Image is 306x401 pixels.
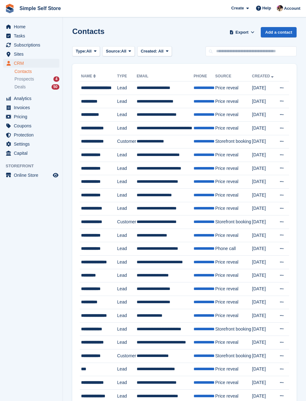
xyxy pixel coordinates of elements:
[215,269,252,282] td: Price reveal
[252,296,276,309] td: [DATE]
[215,121,252,135] td: Price reveal
[252,376,276,390] td: [DATE]
[117,135,137,148] td: Customer
[262,5,271,11] span: Help
[252,229,276,242] td: [DATE]
[3,121,59,130] a: menu
[277,5,283,11] img: Scott McCutcheon
[117,81,137,95] td: Lead
[215,242,252,256] td: Phone call
[14,76,34,82] span: Prospects
[252,349,276,363] td: [DATE]
[284,5,300,12] span: Account
[6,163,63,169] span: Storefront
[252,95,276,108] td: [DATE]
[252,282,276,296] td: [DATE]
[137,46,172,57] button: Created: All
[117,162,137,175] td: Lead
[76,48,86,54] span: Type:
[14,121,52,130] span: Coupons
[215,296,252,309] td: Price reveal
[81,74,97,78] a: Name
[102,46,135,57] button: Source: All
[17,3,63,14] a: Simple Self Store
[252,269,276,282] td: [DATE]
[14,103,52,112] span: Invoices
[86,48,92,54] span: All
[14,140,52,148] span: Settings
[14,76,59,82] a: Prospects 4
[141,49,157,53] span: Created:
[215,188,252,202] td: Price reveal
[228,27,256,37] button: Export
[3,94,59,103] a: menu
[215,336,252,349] td: Price reveal
[117,363,137,376] td: Lead
[117,71,137,81] th: Type
[252,309,276,323] td: [DATE]
[215,71,252,81] th: Source
[158,49,164,53] span: All
[215,309,252,323] td: Price reveal
[215,148,252,162] td: Price reveal
[5,4,14,13] img: stora-icon-8386f47178a22dfd0bd8f6a31ec36ba5ce8667c1dd55bd0f319d3a0aa187defe.svg
[252,175,276,189] td: [DATE]
[215,349,252,363] td: Storefront booking
[117,202,137,215] td: Lead
[252,255,276,269] td: [DATE]
[3,131,59,139] a: menu
[117,229,137,242] td: Lead
[3,31,59,40] a: menu
[215,135,252,148] td: Storefront booking
[3,41,59,49] a: menu
[117,269,137,282] td: Lead
[14,31,52,40] span: Tasks
[72,46,100,57] button: Type: All
[3,22,59,31] a: menu
[14,112,52,121] span: Pricing
[117,309,137,323] td: Lead
[252,162,276,175] td: [DATE]
[117,148,137,162] td: Lead
[3,59,59,68] a: menu
[14,149,52,158] span: Capital
[52,84,59,90] div: 50
[14,171,52,180] span: Online Store
[252,215,276,229] td: [DATE]
[215,215,252,229] td: Storefront booking
[117,255,137,269] td: Lead
[121,48,127,54] span: All
[106,48,121,54] span: Source:
[252,202,276,215] td: [DATE]
[3,112,59,121] a: menu
[252,148,276,162] td: [DATE]
[215,162,252,175] td: Price reveal
[215,202,252,215] td: Price reveal
[3,149,59,158] a: menu
[117,349,137,363] td: Customer
[117,95,137,108] td: Lead
[53,76,59,82] div: 4
[215,255,252,269] td: Price reveal
[215,108,252,122] td: Price reveal
[117,121,137,135] td: Lead
[137,71,194,81] th: Email
[252,188,276,202] td: [DATE]
[3,103,59,112] a: menu
[252,242,276,256] td: [DATE]
[14,131,52,139] span: Protection
[215,282,252,296] td: Price reveal
[117,376,137,390] td: Lead
[252,336,276,349] td: [DATE]
[252,74,275,78] a: Created
[14,22,52,31] span: Home
[72,27,105,36] h1: Contacts
[215,175,252,189] td: Price reveal
[52,171,59,179] a: Preview store
[117,336,137,349] td: Lead
[14,84,26,90] span: Deals
[14,94,52,103] span: Analytics
[117,175,137,189] td: Lead
[252,322,276,336] td: [DATE]
[117,108,137,122] td: Lead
